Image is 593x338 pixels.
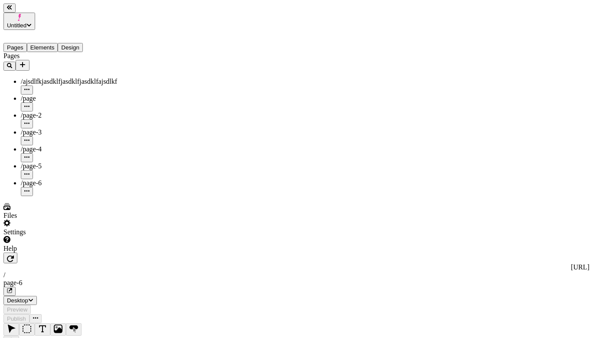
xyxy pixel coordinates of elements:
[7,22,26,29] span: Untitled
[21,112,42,119] span: /page-2
[21,145,42,153] span: /page-4
[3,7,127,15] p: Cookie Test Route
[7,297,28,304] span: Desktop
[3,52,108,60] div: Pages
[21,128,42,136] span: /page-3
[3,263,590,271] div: [URL]
[3,13,35,30] button: Untitled
[3,212,108,220] div: Files
[27,43,58,52] button: Elements
[7,306,27,313] span: Preview
[35,323,50,336] button: Text
[3,271,590,279] div: /
[3,228,108,236] div: Settings
[21,78,117,85] span: /ajsdlfkjasdklfjasdklfjasdklfajsdlkf
[21,95,36,102] span: /page
[3,296,37,305] button: Desktop
[3,245,108,253] div: Help
[7,315,26,322] span: Publish
[16,60,29,71] button: Add new
[3,305,31,314] button: Preview
[50,323,66,336] button: Image
[19,323,35,336] button: Box
[21,179,42,187] span: /page-6
[3,279,590,287] div: page-6
[66,323,82,336] button: Button
[58,43,83,52] button: Design
[21,162,42,170] span: /page-5
[3,314,29,323] button: Publish
[3,43,27,52] button: Pages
